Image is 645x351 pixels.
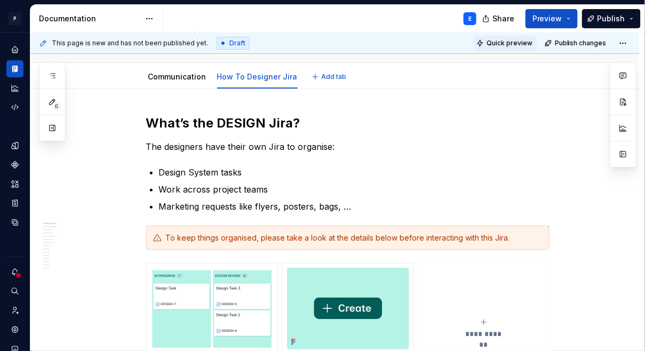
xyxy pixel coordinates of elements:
[52,102,61,110] span: 6
[287,268,409,349] img: 43ea0f45-f568-4005-bcac-69bcb9a67556.png
[6,283,23,300] button: Search ⌘K
[39,13,140,24] div: Documentation
[6,99,23,116] a: Code automation
[6,79,23,97] a: Analytics
[159,166,550,179] p: Design System tasks
[468,14,472,23] div: E
[52,39,208,47] span: This page is new and has not been published yet.
[582,9,641,28] button: Publish
[532,13,562,24] span: Preview
[542,36,611,51] button: Publish changes
[148,72,206,81] a: Communication
[598,13,625,24] span: Publish
[477,9,521,28] button: Share
[6,214,23,231] a: Data sources
[473,36,537,51] button: Quick preview
[6,302,23,319] a: Invite team
[6,195,23,212] a: Storybook stories
[555,39,607,47] span: Publish changes
[217,72,298,81] a: How To Designer Jira
[6,41,23,58] a: Home
[6,60,23,77] a: Documentation
[159,200,550,213] p: Marketing requests like flyers, posters, bags, …
[166,233,543,243] div: To keep things organised, please take a look at the details below before interacting with this Jira.
[6,137,23,154] a: Design tokens
[487,39,532,47] span: Quick preview
[159,183,550,196] p: Work across project teams
[6,321,23,338] a: Settings
[308,69,352,84] button: Add tab
[492,13,514,24] span: Share
[525,9,578,28] button: Preview
[151,268,273,349] img: 195e3131-a37f-4f43-8cae-31e437ec336e.png
[213,65,302,87] div: How To Designer Jira
[322,73,347,81] span: Add tab
[144,65,211,87] div: Communication
[9,12,21,25] div: P
[229,39,245,47] span: Draft
[6,264,23,281] button: Notifications
[146,140,550,153] p: The designers have their own Jira to organise:
[146,115,550,132] h2: What’s the DESIGN Jira?
[2,7,28,30] button: P
[6,175,23,193] a: Assets
[6,156,23,173] a: Components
